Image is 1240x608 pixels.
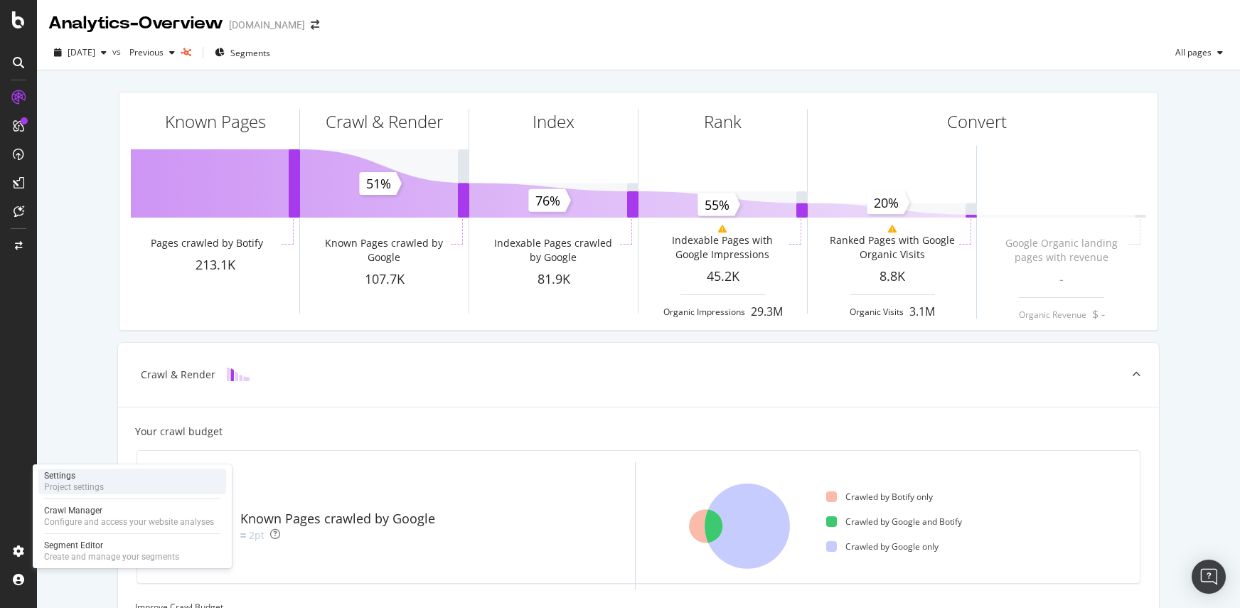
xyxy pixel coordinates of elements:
div: Known Pages crawled by Google [320,236,447,265]
button: [DATE] [48,41,112,64]
div: 29.3M [751,304,783,320]
div: Crawl & Render [326,110,443,134]
div: Known Pages crawled by Google [240,510,435,528]
div: Crawl & Render [141,368,215,382]
button: Segments [209,41,276,64]
a: SettingsProject settings [38,469,226,494]
div: Rank [704,110,742,134]
div: Project settings [44,481,104,493]
div: 213.1K [131,256,299,274]
div: Create and manage your segments [44,551,179,562]
span: All pages [1170,46,1212,58]
div: Crawled by Google only [826,540,939,553]
button: Previous [124,41,181,64]
div: 107.7K [300,270,469,289]
div: [DOMAIN_NAME] [229,18,305,32]
img: Equal [240,533,246,538]
div: Settings [44,470,104,481]
a: Segment EditorCreate and manage your segments [38,538,226,564]
div: Crawled by Botify only [826,491,933,503]
div: Segment Editor [44,540,179,551]
div: Your crawl budget [135,425,223,439]
div: Indexable Pages with Google Impressions [658,233,786,262]
div: Index [533,110,574,134]
div: 81.9K [469,270,638,289]
a: Crawl ManagerConfigure and access your website analyses [38,503,226,529]
img: block-icon [227,368,250,381]
span: 2025 Sep. 26th [68,46,95,58]
div: 45.2K [638,267,807,286]
div: Crawl Manager [44,505,214,516]
span: vs [112,46,124,58]
div: Configure and access your website analyses [44,516,214,528]
div: Organic Impressions [663,306,745,318]
span: Previous [124,46,164,58]
div: Pages crawled by Botify [151,236,263,250]
div: Indexable Pages crawled by Google [489,236,616,265]
div: Analytics - Overview [48,11,223,36]
span: Segments [230,47,270,59]
div: 2pt [249,528,264,543]
div: Crawled by Google and Botify [826,516,962,528]
div: Open Intercom Messenger [1192,560,1226,594]
button: All pages [1170,41,1229,64]
div: Known Pages [165,110,266,134]
div: arrow-right-arrow-left [311,20,319,30]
